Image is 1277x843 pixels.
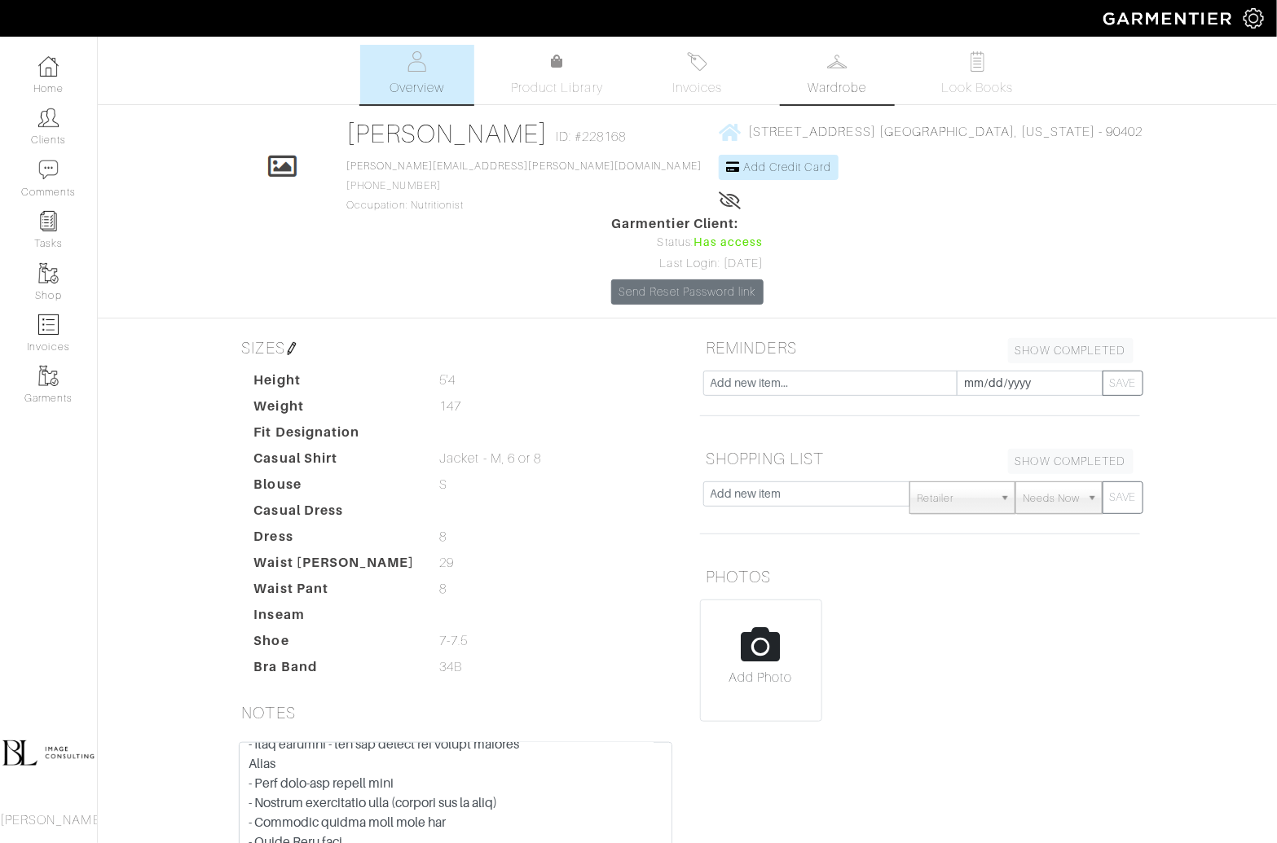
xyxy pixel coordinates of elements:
[611,214,763,234] span: Garmentier Client:
[390,78,444,98] span: Overview
[700,560,1140,593] h5: PHOTOS
[346,160,702,211] span: [PHONE_NUMBER] Occupation: Nutritionist
[285,342,298,355] img: pen-cf24a1663064a2ec1b9c1bd2387e9de7a2fa800b781884d57f21acf72779bad2.png
[439,631,468,651] span: 7-7.5
[242,553,428,579] dt: Waist [PERSON_NAME]
[439,527,447,547] span: 8
[1095,4,1244,33] img: garmentier-logo-header-white-b43fb05a5012e4ada735d5af1a66efaba907eab6374d6393d1fbf88cb4ef424d.png
[1008,449,1134,474] a: SHOW COMPLETED
[941,78,1014,98] span: Look Books
[38,263,59,283] img: garments-icon-b7da505a4dc4fd61783c78ac3ca0ef83fa9d6f193b1c9dc38574b1d14d53ca28.png
[748,125,1143,139] span: [STREET_ADDRESS] [GEOGRAPHIC_DATA], [US_STATE] - 90402
[611,279,763,305] a: Send Reset Password link
[38,108,59,128] img: clients-icon-6bae9207a08558b7cb47a8932f037763ab4055f8c8b6bfacd5dc20c3e0201464.png
[703,371,958,396] input: Add new item...
[1103,481,1143,514] button: SAVE
[611,234,763,252] div: Status:
[743,160,831,173] span: Add Credit Card
[439,449,541,468] span: Jacket - M, 6 or 8
[439,579,447,599] span: 8
[360,45,474,104] a: Overview
[921,45,1035,104] a: Look Books
[242,475,428,501] dt: Blouse
[917,482,993,515] span: Retailer
[439,553,454,573] span: 29
[700,331,1140,364] h5: REMINDERS
[242,423,428,449] dt: Fit Designation
[242,501,428,527] dt: Casual Dress
[38,211,59,231] img: reminder-icon-8004d30b9f0a5d33ae49ab947aed9ed385cf756f9e5892f1edd6e32f2345188e.png
[1244,8,1264,29] img: gear-icon-white-bd11855cb880d31180b6d7d6211b90ccbf57a29d726f0c71d8c61bd08dd39cc2.png
[611,255,763,273] div: Last Login: [DATE]
[719,155,839,180] a: Add Credit Card
[439,371,456,390] span: 5'4
[242,579,428,605] dt: Waist Pant
[694,234,764,252] span: Has access
[236,696,676,729] h5: NOTES
[38,314,59,335] img: orders-icon-0abe47150d42831381b5fb84f609e132dff9fe21cb692f30cb5eec754e2cba89.png
[407,51,427,72] img: basicinfo-40fd8af6dae0f16599ec9e87c0ef1c0a1fdea2edbe929e3d69a839185d80c458.svg
[242,605,428,631] dt: Inseam
[439,657,462,677] span: 34B
[556,127,627,147] span: ID: #228168
[1008,338,1134,363] a: SHOW COMPLETED
[511,78,603,98] span: Product Library
[38,160,59,180] img: comment-icon-a0a6a9ef722e966f86d9cbdc48e553b5cf19dbc54f86b18d962a5391bc8f6eb6.png
[242,397,428,423] dt: Weight
[346,119,548,148] a: [PERSON_NAME]
[967,51,988,72] img: todo-9ac3debb85659649dc8f770b8b6100bb5dab4b48dedcbae339e5042a72dfd3cc.svg
[38,366,59,386] img: garments-icon-b7da505a4dc4fd61783c78ac3ca0ef83fa9d6f193b1c9dc38574b1d14d53ca28.png
[236,331,676,364] h5: SIZES
[242,631,428,657] dt: Shoe
[781,45,895,104] a: Wardrobe
[439,475,447,494] span: S
[1023,482,1080,515] span: Needs Now
[808,78,866,98] span: Wardrobe
[242,527,428,553] dt: Dress
[827,51,848,72] img: wardrobe-487a4870c1b7c33e795ec22d11cfc2ed9d08956e64fb3008fe2437562e282088.svg
[700,442,1140,475] h5: SHOPPING LIST
[242,657,428,683] dt: Bra Band
[439,397,461,416] span: 147
[242,371,428,397] dt: Height
[687,51,707,72] img: orders-27d20c2124de7fd6de4e0e44c1d41de31381a507db9b33961299e4e07d508b8c.svg
[672,78,722,98] span: Invoices
[346,160,702,172] a: [PERSON_NAME][EMAIL_ADDRESS][PERSON_NAME][DOMAIN_NAME]
[242,449,428,475] dt: Casual Shirt
[38,56,59,77] img: dashboard-icon-dbcd8f5a0b271acd01030246c82b418ddd0df26cd7fceb0bd07c9910d44c42f6.png
[641,45,755,104] a: Invoices
[1103,371,1143,396] button: SAVE
[719,121,1143,142] a: [STREET_ADDRESS] [GEOGRAPHIC_DATA], [US_STATE] - 90402
[500,52,614,98] a: Product Library
[703,481,911,507] input: Add new item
